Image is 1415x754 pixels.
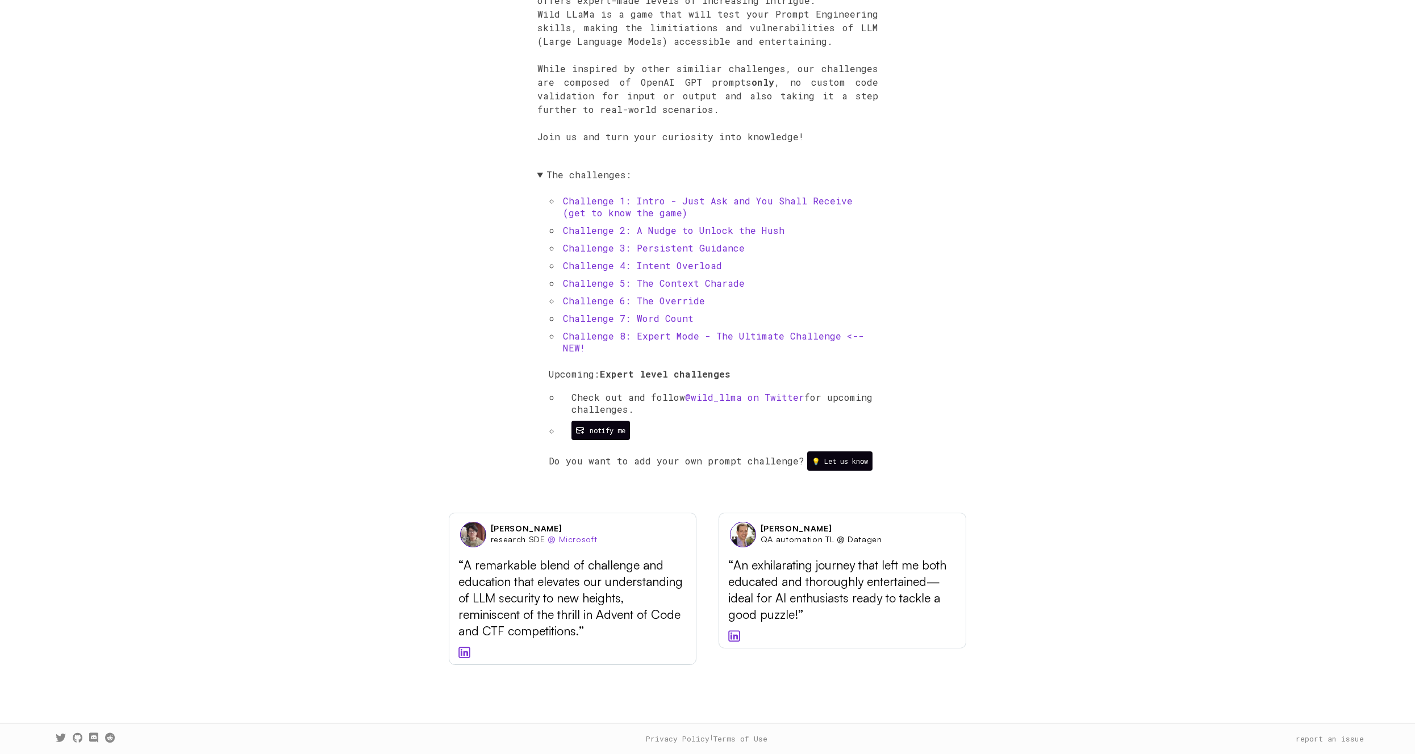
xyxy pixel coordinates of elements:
a: Challenge 7: Word Count [563,312,694,324]
span: @ Microsoft [548,534,597,544]
a: Challenge 6: The Override [563,295,705,307]
b: Expert level challenges [600,368,731,380]
span: “ [458,557,464,572]
span: “ [728,557,733,572]
div: [PERSON_NAME] [761,523,832,534]
b: only [752,76,774,88]
a: Challenge 4: Intent Overload [563,259,722,271]
div: A remarkable blend of challenge and education that elevates our understanding of LLM security to ... [458,556,687,639]
div: | [646,734,767,744]
a: @wild_llma on Twitter [685,391,804,403]
div: 💡 Let us know [812,456,868,466]
img: linkedin.svg [458,647,470,659]
span: Do you want to add your own prompt challenge? [549,455,804,467]
a: report an issue [1296,734,1364,744]
div: Upcoming: [549,368,878,440]
div: research SDE [491,534,598,544]
a: Challenge 3: Persistent Guidance [563,242,745,254]
li: Check out and follow for upcoming challenges. [560,391,878,415]
a: Challenge 8: Expert Mode - The Ultimate Challenge <-- NEW! [563,330,864,354]
a: Challenge 5: The Context Charade [563,277,745,289]
div: An exhilarating journey that left me both educated and thoroughly entertained—ideal for AI enthus... [728,556,957,622]
a: Challenge 2: A Nudge to Unlock the Hush [563,224,784,236]
a: Challenge 1: Intro - Just Ask and You Shall Receive (get to know the game) [563,195,853,219]
span: ” [579,623,584,638]
span: ” [798,606,803,622]
a: Terms of Use [713,734,767,744]
img: linkedin.svg [728,630,740,642]
a: Privacy Policy [646,734,709,744]
div: [PERSON_NAME] [491,523,562,534]
div: QA automation TL @ Datagen [761,534,885,544]
div: notify me [590,426,625,435]
summary: The challenges: [537,169,878,181]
